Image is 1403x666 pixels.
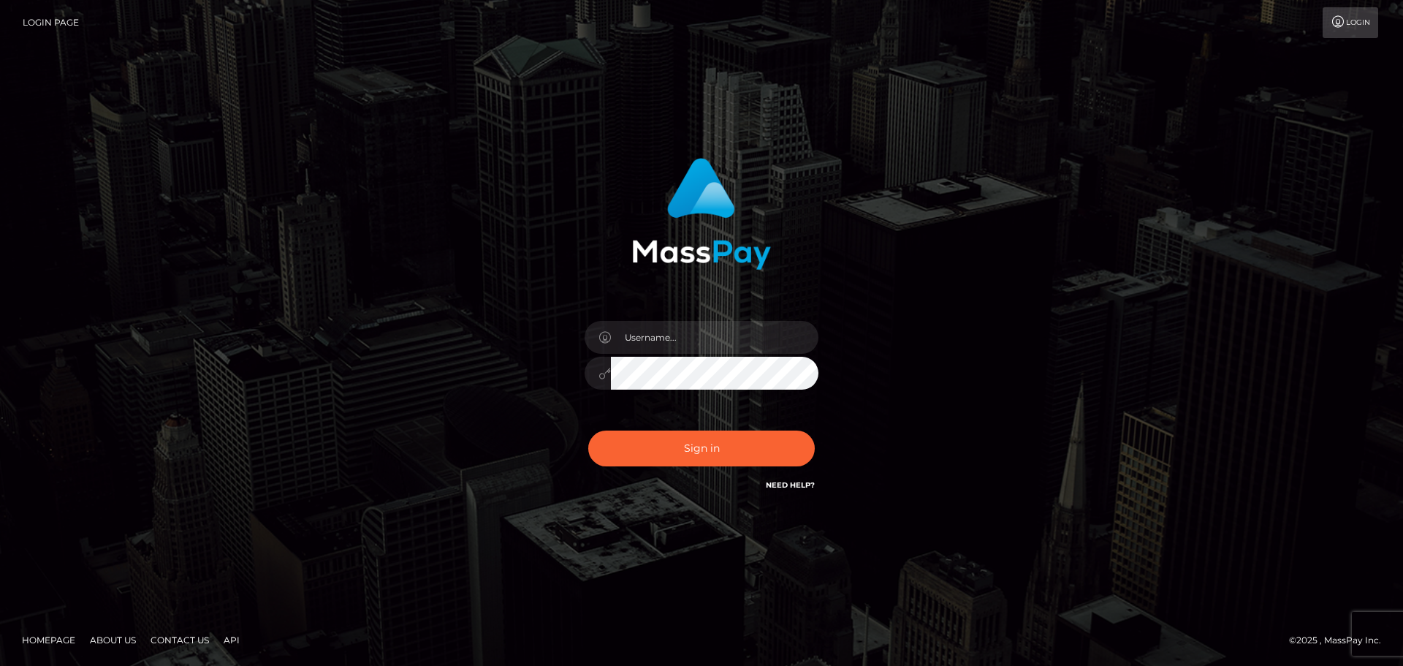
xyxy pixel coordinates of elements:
a: About Us [84,629,142,651]
img: MassPay Login [632,158,771,270]
div: © 2025 , MassPay Inc. [1289,632,1392,648]
a: API [218,629,246,651]
button: Sign in [588,431,815,466]
a: Login Page [23,7,79,38]
a: Contact Us [145,629,215,651]
a: Homepage [16,629,81,651]
a: Need Help? [766,480,815,490]
a: Login [1323,7,1378,38]
input: Username... [611,321,818,354]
